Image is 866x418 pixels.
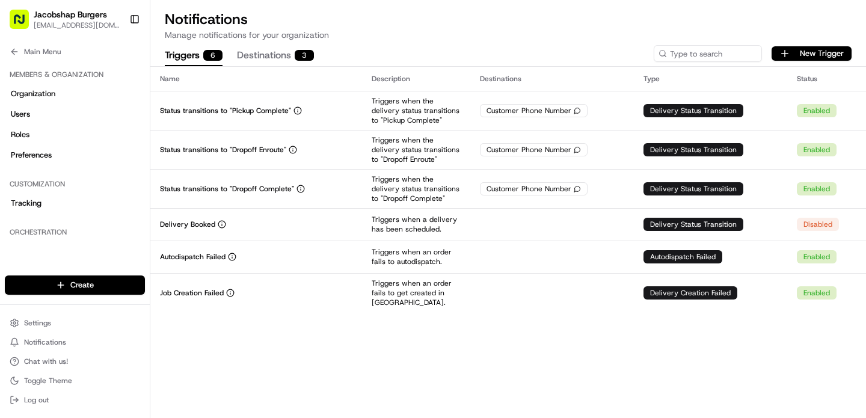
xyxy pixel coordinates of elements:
[797,182,837,195] div: Enabled
[11,150,52,161] span: Preferences
[160,106,291,115] p: Status transitions to "Pickup Complete"
[5,353,145,370] button: Chat with us!
[643,143,743,156] div: Delivery Status Transition
[5,43,145,60] button: Main Menu
[11,198,41,209] span: Tracking
[772,46,852,61] button: New Trigger
[372,96,461,125] p: Triggers when the delivery status transitions to "Pickup Complete"
[480,143,588,156] div: Customer Phone Number
[11,129,29,140] span: Roles
[643,286,737,300] div: Delivery Creation Failed
[372,278,461,307] p: Triggers when an order fails to get created in [GEOGRAPHIC_DATA].
[654,45,762,62] input: Type to search
[797,286,837,300] div: Enabled
[5,65,145,84] div: Members & Organization
[5,392,145,408] button: Log out
[797,143,837,156] div: Enabled
[372,247,461,266] p: Triggers when an order fails to autodispatch.
[160,252,226,262] p: Autodispatch Failed
[480,182,588,195] div: Customer Phone Number
[160,220,215,229] p: Delivery Booked
[237,46,314,66] button: Destinations
[160,74,352,84] div: Name
[797,74,856,84] div: Status
[5,105,145,124] a: Users
[24,337,66,347] span: Notifications
[165,10,852,29] h1: Notifications
[372,215,461,234] p: Triggers when a delivery has been scheduled.
[372,135,461,164] p: Triggers when the delivery status transitions to "Dropoff Enroute"
[160,145,286,155] p: Status transitions to "Dropoff Enroute"
[643,182,743,195] div: Delivery Status Transition
[5,223,145,242] div: Orchestration
[295,50,314,61] div: 3
[24,47,61,57] span: Main Menu
[5,146,145,165] a: Preferences
[643,218,743,231] div: Delivery Status Transition
[643,250,722,263] div: Autodispatch Failed
[480,74,624,84] div: Destinations
[5,275,145,295] button: Create
[643,74,778,84] div: Type
[797,104,837,117] div: Enabled
[70,280,94,290] span: Create
[5,194,145,213] a: Tracking
[165,29,852,41] p: Manage notifications for your organization
[5,372,145,389] button: Toggle Theme
[5,174,145,194] div: Customization
[34,8,107,20] button: Jacobshap Burgers
[480,104,588,117] div: Customer Phone Number
[11,88,55,99] span: Organization
[11,109,30,120] span: Users
[5,334,145,351] button: Notifications
[165,46,223,66] button: Triggers
[372,74,461,84] div: Description
[24,395,49,405] span: Log out
[203,50,223,61] div: 6
[797,250,837,263] div: Enabled
[160,184,294,194] p: Status transitions to "Dropoff Complete"
[797,218,839,231] div: Disabled
[160,288,224,298] p: Job Creation Failed
[643,104,743,117] div: Delivery Status Transition
[5,315,145,331] button: Settings
[24,357,68,366] span: Chat with us!
[5,84,145,103] a: Organization
[5,125,145,144] a: Roles
[24,318,51,328] span: Settings
[34,20,120,30] button: [EMAIL_ADDRESS][DOMAIN_NAME]
[24,376,72,386] span: Toggle Theme
[372,174,461,203] p: Triggers when the delivery status transitions to "Dropoff Complete"
[5,5,124,34] button: Jacobshap Burgers[EMAIL_ADDRESS][DOMAIN_NAME]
